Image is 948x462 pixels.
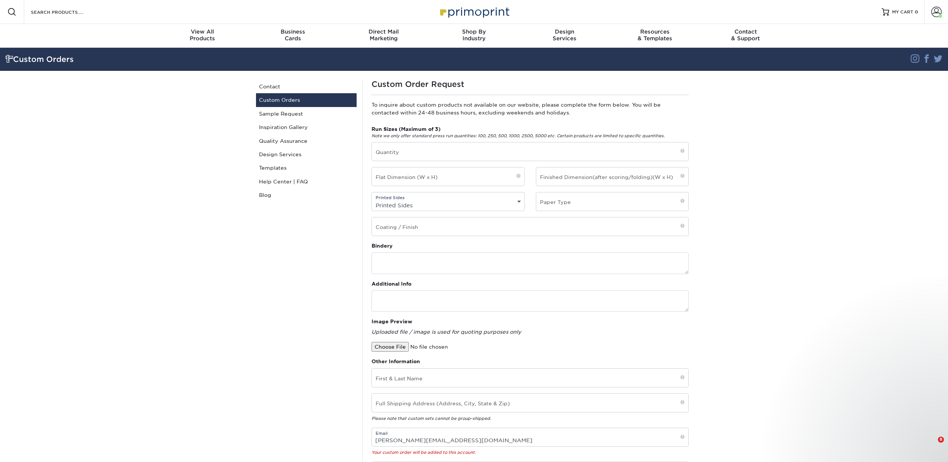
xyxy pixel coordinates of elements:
a: Direct MailMarketing [338,24,429,48]
strong: Run Sizes (Maximum of 3) [372,126,440,132]
div: Marketing [338,28,429,42]
span: 8 [938,437,944,443]
a: Inspiration Gallery [256,120,357,134]
iframe: Intercom live chat [923,437,941,455]
h1: Custom Order Request [372,80,689,89]
a: Resources& Templates [610,24,700,48]
a: Quality Assurance [256,134,357,148]
em: Please note that custom sets cannot be group-shipped. [372,416,491,421]
a: Help Center | FAQ [256,175,357,188]
span: Business [248,28,338,35]
strong: Additional Info [372,281,411,287]
a: Design Services [256,148,357,161]
strong: Bindery [372,243,393,249]
div: Products [157,28,248,42]
a: Blog [256,188,357,202]
span: Resources [610,28,700,35]
em: Uploaded file / image is used for quoting purposes only [372,329,521,335]
span: Contact [700,28,791,35]
div: Services [519,28,610,42]
span: Design [519,28,610,35]
span: View All [157,28,248,35]
strong: Image Preview [372,318,412,324]
span: MY CART [892,9,913,15]
a: DesignServices [519,24,610,48]
div: & Support [700,28,791,42]
div: & Templates [610,28,700,42]
span: Direct Mail [338,28,429,35]
p: To inquire about custom products not available on our website, please complete the form below. Yo... [372,101,689,116]
a: View AllProducts [157,24,248,48]
div: Cards [248,28,338,42]
a: Custom Orders [256,93,357,107]
a: BusinessCards [248,24,338,48]
a: Templates [256,161,357,175]
a: Contact [256,80,357,93]
span: 0 [915,9,918,15]
strong: Other Information [372,358,420,364]
span: Shop By [429,28,519,35]
a: Contact& Support [700,24,791,48]
em: Your custom order will be added to this account. [372,450,476,455]
img: Primoprint [437,4,511,20]
em: Note we only offer standard press run quantities: 100, 250, 500, 1000, 2500, 5000 etc. Certain pr... [372,133,665,138]
a: Sample Request [256,107,357,120]
input: SEARCH PRODUCTS..... [30,7,103,16]
a: Shop ByIndustry [429,24,519,48]
div: Industry [429,28,519,42]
